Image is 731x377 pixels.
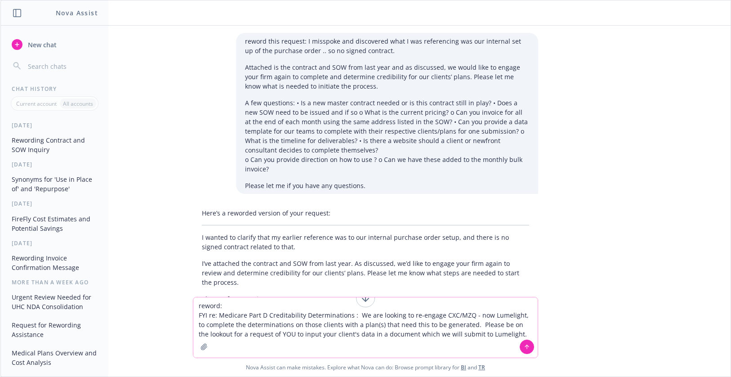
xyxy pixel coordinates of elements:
[461,364,466,371] a: BI
[202,208,529,218] p: Here’s a reworded version of your request:
[1,161,108,168] div: [DATE]
[245,98,529,174] p: A few questions: • Is a new master contract needed or is this contract still in play? • Does a ne...
[202,233,529,251] p: I wanted to clarify that my earlier reference was to our internal purchase order setup, and there...
[193,297,538,358] textarea: reword: FYI re: Medicare Part D Creditability Determinations : We are looking to re-engage CXC/MZ...
[1,278,108,286] div: More than a week ago
[1,85,108,93] div: Chat History
[8,36,101,53] button: New chat
[202,294,529,304] p: I have a few questions:
[1,200,108,207] div: [DATE]
[8,290,101,314] button: Urgent Review Needed for UHC NDA Consolidation
[26,40,57,49] span: New chat
[8,172,101,196] button: Synonyms for 'Use in Place of' and 'Repurpose'
[8,251,101,275] button: Rewording Invoice Confirmation Message
[8,318,101,342] button: Request for Rewording Assistance
[478,364,485,371] a: TR
[63,100,93,108] p: All accounts
[1,121,108,129] div: [DATE]
[245,36,529,55] p: reword this request: I misspoke and discovered what I was referencing was our internal set up of ...
[8,133,101,157] button: Rewording Contract and SOW Inquiry
[8,211,101,236] button: FireFly Cost Estimates and Potential Savings
[1,239,108,247] div: [DATE]
[56,8,98,18] h1: Nova Assist
[8,346,101,370] button: Medical Plans Overview and Cost Analysis
[26,60,98,72] input: Search chats
[4,358,727,377] span: Nova Assist can make mistakes. Explore what Nova can do: Browse prompt library for and
[245,63,529,91] p: Attached is the contract and SOW from last year and as discussed, we would like to engage your fi...
[16,100,57,108] p: Current account
[245,181,529,190] p: Please let me if you have any questions.
[202,259,529,287] p: I’ve attached the contract and SOW from last year. As discussed, we’d like to engage your firm ag...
